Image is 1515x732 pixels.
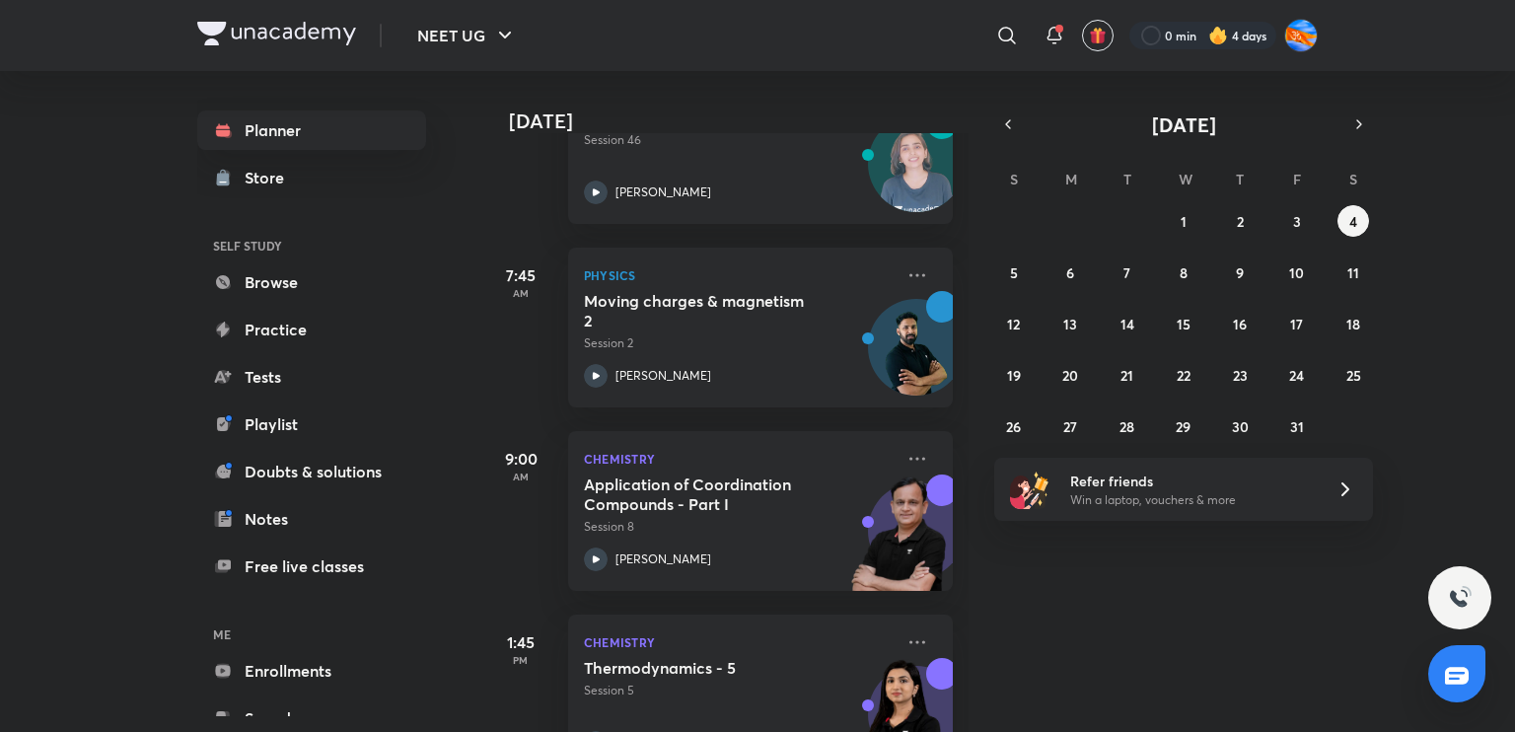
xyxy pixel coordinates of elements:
abbr: Friday [1293,170,1301,188]
abbr: October 23, 2025 [1233,366,1248,385]
button: October 3, 2025 [1281,205,1313,237]
abbr: Saturday [1349,170,1357,188]
div: Store [245,166,296,189]
abbr: Tuesday [1123,170,1131,188]
p: [PERSON_NAME] [615,550,711,568]
abbr: October 13, 2025 [1063,315,1077,333]
h5: Application of Coordination Compounds - Part I [584,475,830,514]
p: Physics [584,263,894,287]
abbr: October 11, 2025 [1347,263,1359,282]
abbr: October 3, 2025 [1293,212,1301,231]
abbr: October 8, 2025 [1180,263,1188,282]
img: Avatar [869,126,964,221]
abbr: October 9, 2025 [1236,263,1244,282]
a: Free live classes [197,547,426,586]
abbr: October 10, 2025 [1289,263,1304,282]
abbr: October 26, 2025 [1006,417,1021,436]
abbr: October 12, 2025 [1007,315,1020,333]
p: Chemistry [584,447,894,471]
button: avatar [1082,20,1114,51]
abbr: October 2, 2025 [1237,212,1244,231]
a: Browse [197,262,426,302]
a: Enrollments [197,651,426,691]
button: [DATE] [1022,110,1345,138]
p: [PERSON_NAME] [615,183,711,201]
p: Session 46 [584,131,894,149]
p: PM [481,654,560,666]
p: AM [481,471,560,482]
p: Session 5 [584,682,894,699]
button: October 30, 2025 [1224,410,1256,442]
h5: 1:45 [481,630,560,654]
abbr: Monday [1065,170,1077,188]
img: Avatar [869,310,964,404]
button: October 10, 2025 [1281,256,1313,288]
p: AM [481,287,560,299]
abbr: October 29, 2025 [1176,417,1190,436]
button: October 21, 2025 [1112,359,1143,391]
h5: Thermodynamics - 5 [584,658,830,678]
img: ttu [1448,586,1472,610]
button: October 24, 2025 [1281,359,1313,391]
abbr: October 20, 2025 [1062,366,1078,385]
button: October 13, 2025 [1054,308,1086,339]
a: Notes [197,499,426,539]
abbr: October 19, 2025 [1007,366,1021,385]
a: Tests [197,357,426,397]
button: October 22, 2025 [1168,359,1199,391]
h5: 7:45 [481,263,560,287]
p: [PERSON_NAME] [615,367,711,385]
h6: ME [197,618,426,651]
abbr: October 28, 2025 [1119,417,1134,436]
abbr: October 17, 2025 [1290,315,1303,333]
p: Session 8 [584,518,894,536]
button: October 20, 2025 [1054,359,1086,391]
button: October 19, 2025 [998,359,1030,391]
abbr: October 14, 2025 [1120,315,1134,333]
abbr: October 31, 2025 [1290,417,1304,436]
button: October 26, 2025 [998,410,1030,442]
abbr: October 1, 2025 [1181,212,1187,231]
a: Company Logo [197,22,356,50]
button: NEET UG [405,16,529,55]
button: October 11, 2025 [1337,256,1369,288]
abbr: October 18, 2025 [1346,315,1360,333]
p: Win a laptop, vouchers & more [1070,491,1313,509]
h5: Moving charges & magnetism 2 [584,291,830,330]
abbr: Wednesday [1179,170,1192,188]
img: avatar [1089,27,1107,44]
button: October 14, 2025 [1112,308,1143,339]
button: October 27, 2025 [1054,410,1086,442]
abbr: Thursday [1236,170,1244,188]
button: October 28, 2025 [1112,410,1143,442]
button: October 18, 2025 [1337,308,1369,339]
abbr: October 27, 2025 [1063,417,1077,436]
abbr: October 24, 2025 [1289,366,1304,385]
h5: 9:00 [481,447,560,471]
button: October 16, 2025 [1224,308,1256,339]
img: Company Logo [197,22,356,45]
img: Adithya MA [1284,19,1318,52]
img: referral [1010,470,1049,509]
button: October 2, 2025 [1224,205,1256,237]
button: October 23, 2025 [1224,359,1256,391]
h4: [DATE] [509,110,973,133]
abbr: October 25, 2025 [1346,366,1361,385]
img: unacademy [844,475,953,611]
a: Store [197,158,426,197]
button: October 7, 2025 [1112,256,1143,288]
abbr: October 22, 2025 [1177,366,1190,385]
button: October 8, 2025 [1168,256,1199,288]
abbr: October 21, 2025 [1120,366,1133,385]
a: Planner [197,110,426,150]
button: October 4, 2025 [1337,205,1369,237]
button: October 29, 2025 [1168,410,1199,442]
button: October 6, 2025 [1054,256,1086,288]
button: October 1, 2025 [1168,205,1199,237]
abbr: October 16, 2025 [1233,315,1247,333]
h6: SELF STUDY [197,229,426,262]
abbr: October 15, 2025 [1177,315,1190,333]
p: Session 2 [584,334,894,352]
button: October 12, 2025 [998,308,1030,339]
abbr: October 5, 2025 [1010,263,1018,282]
